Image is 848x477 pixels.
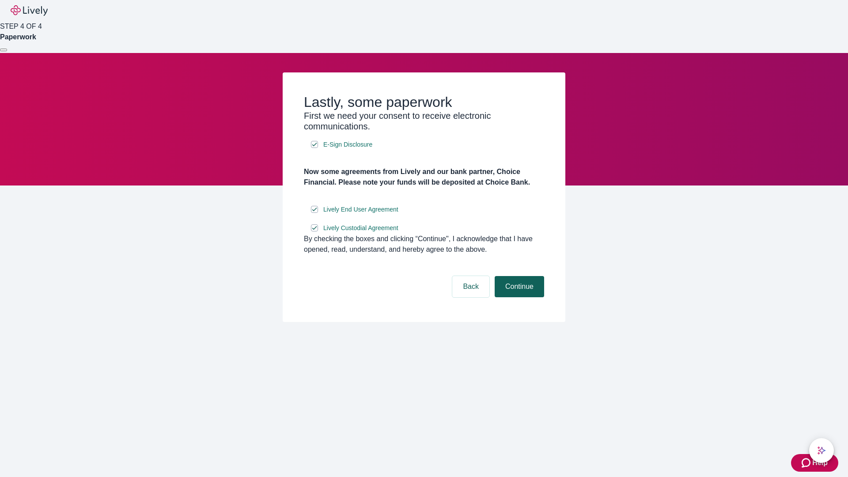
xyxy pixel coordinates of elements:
[323,223,398,233] span: Lively Custodial Agreement
[304,167,544,188] h4: Now some agreements from Lively and our bank partner, Choice Financial. Please note your funds wi...
[323,140,372,149] span: E-Sign Disclosure
[322,204,400,215] a: e-sign disclosure document
[802,458,812,468] svg: Zendesk support icon
[304,94,544,110] h2: Lastly, some paperwork
[11,5,48,16] img: Lively
[817,446,826,455] svg: Lively AI Assistant
[812,458,828,468] span: Help
[495,276,544,297] button: Continue
[304,234,544,255] div: By checking the boxes and clicking “Continue", I acknowledge that I have opened, read, understand...
[809,438,834,463] button: chat
[322,223,400,234] a: e-sign disclosure document
[322,139,374,150] a: e-sign disclosure document
[791,454,838,472] button: Zendesk support iconHelp
[452,276,489,297] button: Back
[323,205,398,214] span: Lively End User Agreement
[304,110,544,132] h3: First we need your consent to receive electronic communications.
